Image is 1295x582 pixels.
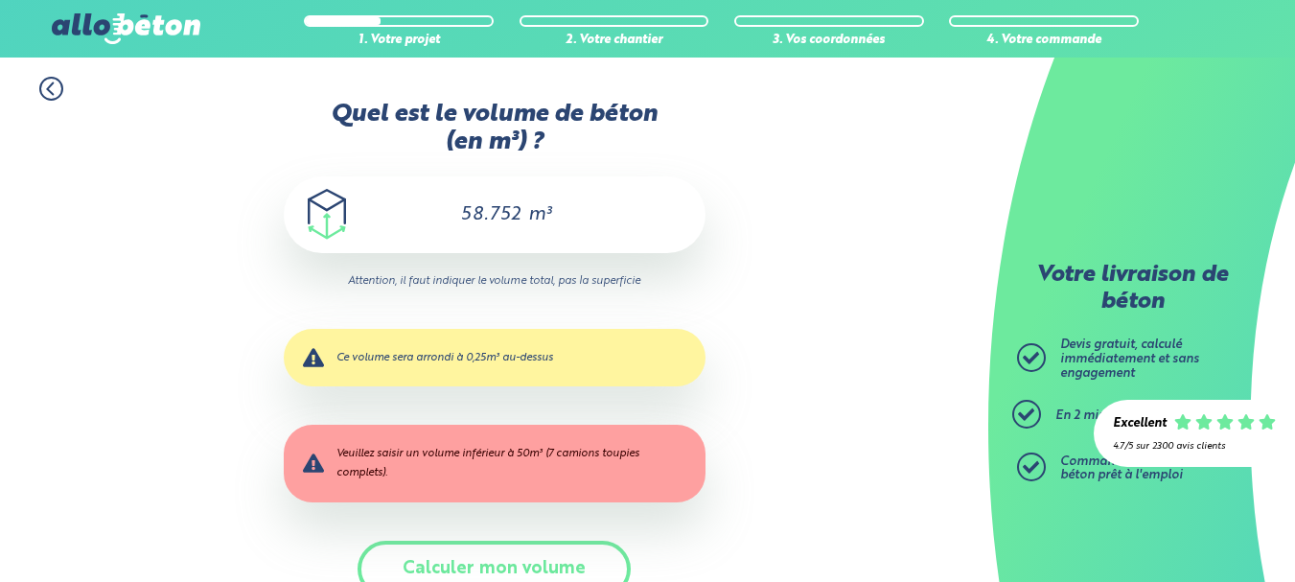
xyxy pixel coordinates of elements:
div: 4. Votre commande [949,34,1139,48]
span: Commandez ensuite votre béton prêt à l'emploi [1060,455,1214,482]
span: Devis gratuit, calculé immédiatement et sans engagement [1060,338,1199,379]
label: Quel est le volume de béton (en m³) ? [284,101,705,157]
div: Veuillez saisir un volume inférieur à 50m³ (7 camions toupies complets). [284,425,705,501]
div: 4.7/5 sur 2300 avis clients [1113,441,1276,452]
img: allobéton [52,13,199,44]
div: Excellent [1113,417,1167,431]
p: Votre livraison de béton [1022,263,1242,315]
input: 0 [438,203,523,226]
i: Attention, il faut indiquer le volume total, pas la superficie [284,272,705,291]
span: m³ [528,205,551,224]
div: 1. Votre projet [304,34,494,48]
div: 2. Votre chantier [520,34,709,48]
div: 3. Vos coordonnées [734,34,924,48]
iframe: Help widget launcher [1124,507,1274,561]
div: Ce volume sera arrondi à 0,25m³ au-dessus [284,329,705,386]
span: En 2 minutes top chrono [1055,409,1198,422]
